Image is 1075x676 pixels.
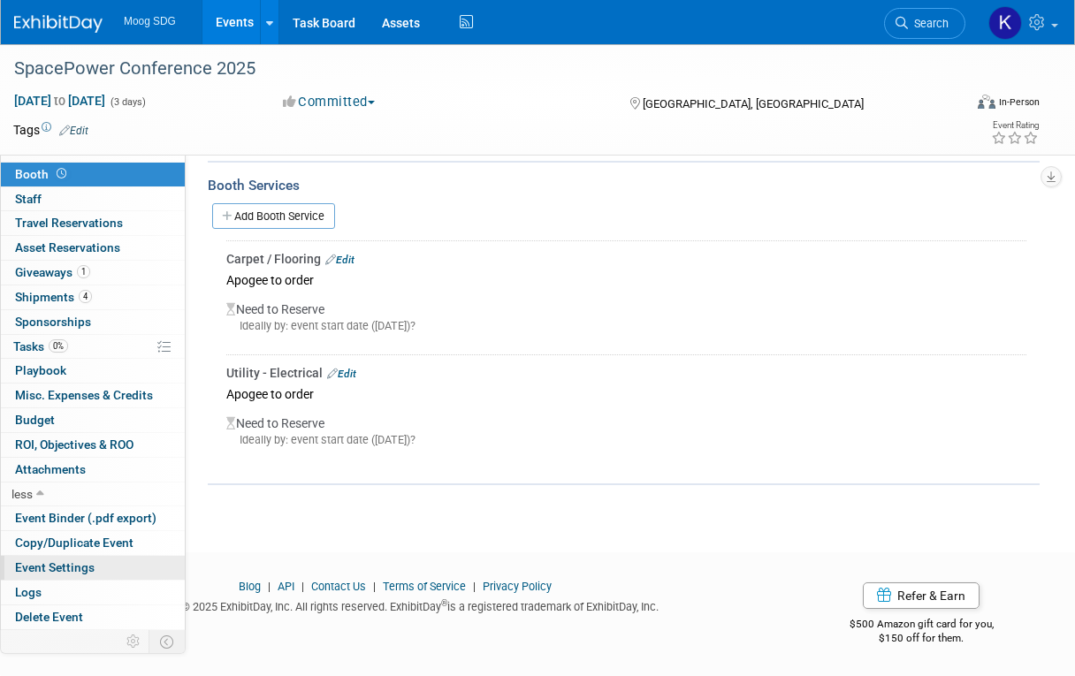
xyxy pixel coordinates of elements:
[15,167,70,181] span: Booth
[1,605,185,629] a: Delete Event
[803,605,1040,646] div: $500 Amazon gift card for you,
[1,359,185,383] a: Playbook
[263,580,275,593] span: |
[14,15,103,33] img: ExhibitDay
[77,265,90,278] span: 1
[1,335,185,359] a: Tasks0%
[991,121,1039,130] div: Event Rating
[278,580,294,593] a: API
[311,580,366,593] a: Contact Us
[803,631,1040,646] div: $150 off for them.
[1,310,185,334] a: Sponsorships
[15,610,83,624] span: Delete Event
[383,580,466,593] a: Terms of Service
[15,437,133,452] span: ROI, Objectives & ROO
[1,211,185,235] a: Travel Reservations
[15,363,66,377] span: Playbook
[1,236,185,260] a: Asset Reservations
[124,15,176,27] span: Moog SDG
[226,432,1026,448] div: Ideally by: event start date ([DATE])?
[13,339,68,353] span: Tasks
[109,96,146,108] span: (3 days)
[15,315,91,329] span: Sponsorships
[1,506,185,530] a: Event Binder (.pdf export)
[13,595,776,615] div: Copyright © 2025 ExhibitDay, Inc. All rights reserved. ExhibitDay is a registered trademark of Ex...
[118,630,149,653] td: Personalize Event Tab Strip
[208,176,1040,195] div: Booth Services
[1,458,185,482] a: Attachments
[643,97,864,110] span: [GEOGRAPHIC_DATA], [GEOGRAPHIC_DATA]
[51,94,68,108] span: to
[325,254,355,266] a: Edit
[978,95,995,109] img: Format-Inperson.png
[8,53,952,85] div: SpacePower Conference 2025
[297,580,309,593] span: |
[15,560,95,574] span: Event Settings
[15,192,42,206] span: Staff
[1,261,185,285] a: Giveaways1
[15,511,156,525] span: Event Binder (.pdf export)
[15,290,92,304] span: Shipments
[226,364,1026,382] div: Utility - Electrical
[327,368,356,380] a: Edit
[226,382,1026,406] div: Apogee to order
[1,384,185,407] a: Misc. Expenses & Credits
[226,250,1026,268] div: Carpet / Flooring
[863,582,980,609] a: Refer & Earn
[239,580,261,593] a: Blog
[226,268,1026,292] div: Apogee to order
[1,531,185,555] a: Copy/Duplicate Event
[15,240,120,254] span: Asset Reservations
[49,339,68,353] span: 0%
[1,163,185,186] a: Booth
[998,95,1040,109] div: In-Person
[1,556,185,580] a: Event Settings
[369,580,380,593] span: |
[226,292,1026,348] div: Need to Reserve
[226,318,1026,334] div: Ideally by: event start date ([DATE])?
[1,433,185,457] a: ROI, Objectives & ROO
[988,6,1022,40] img: Katie Gibas
[15,585,42,599] span: Logs
[15,535,133,550] span: Copy/Duplicate Event
[1,285,185,309] a: Shipments4
[483,580,552,593] a: Privacy Policy
[884,8,965,39] a: Search
[1,187,185,211] a: Staff
[15,216,123,230] span: Travel Reservations
[15,265,90,279] span: Giveaways
[212,203,335,229] a: Add Booth Service
[15,462,86,476] span: Attachments
[59,125,88,137] a: Edit
[13,93,106,109] span: [DATE] [DATE]
[11,487,33,501] span: less
[15,388,153,402] span: Misc. Expenses & Credits
[1,581,185,604] a: Logs
[441,598,447,608] sup: ®
[1,408,185,432] a: Budget
[53,167,70,180] span: Booth not reserved yet
[1,482,185,506] a: less
[891,92,1041,118] div: Event Format
[277,93,382,111] button: Committed
[79,290,92,303] span: 4
[13,121,88,139] td: Tags
[15,413,55,427] span: Budget
[469,580,480,593] span: |
[226,406,1026,462] div: Need to Reserve
[149,630,186,653] td: Toggle Event Tabs
[908,17,949,30] span: Search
